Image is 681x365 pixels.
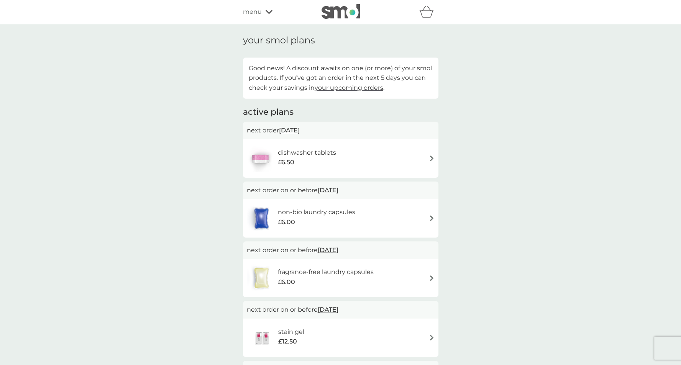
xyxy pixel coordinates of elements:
h6: stain gel [278,327,304,337]
span: £12.50 [278,337,297,347]
img: fragrance-free laundry capsules [247,264,276,291]
h2: active plans [243,106,438,118]
p: next order on or before [247,185,435,195]
p: next order [247,126,435,135]
img: arrow right [429,155,435,161]
img: dishwasher tablets [247,145,274,172]
div: basket [419,4,438,20]
img: smol [322,4,360,19]
span: [DATE] [318,243,338,258]
h6: dishwasher tablets [278,148,336,158]
img: arrow right [429,275,435,281]
span: menu [243,7,262,17]
img: arrow right [429,215,435,221]
span: £6.00 [278,277,295,287]
a: your upcoming orders [315,84,383,91]
span: [DATE] [318,302,338,317]
h1: your smol plans [243,35,438,46]
p: next order on or before [247,245,435,255]
span: [DATE] [318,183,338,198]
h6: non-bio laundry capsules [278,207,355,217]
span: [DATE] [279,123,300,138]
span: £6.00 [278,217,295,227]
img: stain gel [247,324,278,351]
h6: fragrance-free laundry capsules [278,267,374,277]
p: Good news! A discount awaits on one (or more) of your smol products. If you’ve got an order in th... [249,63,433,93]
img: arrow right [429,335,435,340]
span: £6.50 [278,157,294,167]
p: next order on or before [247,305,435,315]
img: non-bio laundry capsules [247,205,276,232]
